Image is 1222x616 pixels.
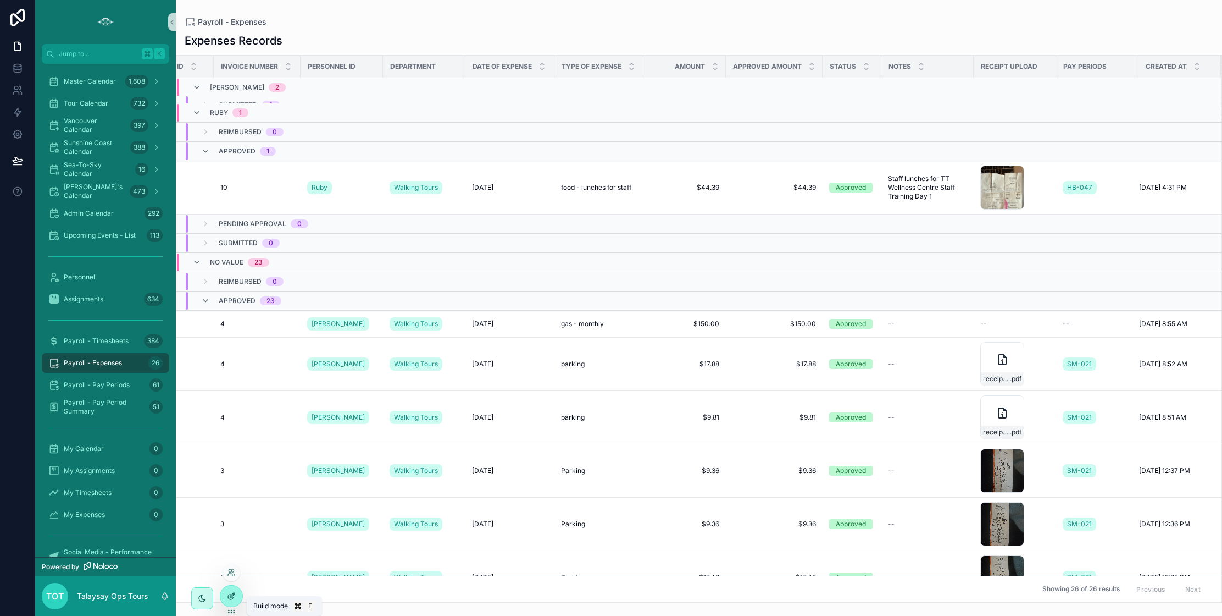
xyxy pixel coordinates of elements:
span: Social Media - Performance Tracker [64,548,158,565]
div: 0 [269,239,273,248]
span: Walking Tours [394,520,438,529]
div: Approved [836,413,866,422]
span: My Timesheets [64,488,112,497]
div: 1 [239,108,242,117]
span: .pdf [1010,428,1021,437]
a: food - lunches for staff [561,183,637,192]
a: gas - monthly [561,320,637,328]
span: Payroll - Pay Period Summary [64,398,145,416]
div: Approved [836,466,866,476]
span: My Expenses [64,510,105,519]
span: Ruby [312,183,327,192]
span: [DATE] [472,320,493,328]
a: [PERSON_NAME] [307,317,369,331]
div: 0 [297,219,302,228]
a: $17.88 [732,360,816,369]
a: [DATE] 4:31 PM [1139,183,1208,192]
span: Vancouver Calendar [64,117,126,134]
span: receipt-(37) [983,428,1010,437]
span: My Calendar [64,444,104,453]
a: Walking Tours [390,179,459,196]
div: Approved [836,519,866,529]
span: [DATE] [472,413,493,422]
a: -- [888,466,967,475]
a: My Expenses0 [42,505,169,525]
span: Payroll - Pay Periods [64,381,130,389]
span: SM-021 [1067,360,1092,369]
a: $17.88 [650,360,719,369]
div: 2 [275,83,279,92]
a: HB-047 [1063,181,1097,194]
a: Walking Tours [390,515,459,533]
a: -- [888,520,967,529]
a: $9.81 [650,413,719,422]
a: [PERSON_NAME] [307,569,376,586]
a: Upcoming Events - List113 [42,226,169,245]
a: HB-047 [1063,179,1132,196]
span: Sea-To-Sky Calendar [64,161,131,178]
a: -- [888,573,967,582]
span: Master Calendar [64,77,116,86]
a: -- [888,320,967,328]
a: [PERSON_NAME] [307,515,376,533]
a: Approved [829,413,875,422]
span: Amount [675,62,705,71]
a: SM-021 [1063,569,1132,586]
a: 4 [220,320,294,328]
a: SM-021 [1063,409,1132,426]
span: SM-021 [1067,466,1092,475]
a: Walking Tours [390,317,442,331]
span: SM-021 [1067,413,1092,422]
a: Approved [829,183,875,193]
span: Approved Amount [733,62,802,71]
a: SM-021 [1063,358,1096,371]
span: 4 [220,320,225,328]
span: Walking Tours [394,573,438,582]
span: Receipt Upload [981,62,1037,71]
a: Master Calendar1,608 [42,71,169,91]
a: 3 [220,466,294,475]
a: SM-021 [1063,355,1132,373]
div: 292 [145,207,163,220]
a: Parking [561,573,637,582]
a: Sunshine Coast Calendar388 [42,137,169,157]
div: 0 [149,508,163,521]
span: Assignments [64,295,103,304]
a: SM-021 [1063,464,1096,477]
div: 113 [147,229,163,242]
button: Jump to...K [42,44,169,64]
span: Type of Expense [562,62,621,71]
span: 4 [220,413,225,422]
span: Personnel [64,273,95,282]
span: HB-047 [1067,183,1092,192]
a: Parking [561,466,637,475]
a: 3 [220,573,294,582]
span: Payroll - Expenses [64,359,122,367]
span: Walking Tours [394,183,438,192]
a: Ruby [307,181,332,194]
span: [PERSON_NAME] [312,320,365,328]
span: Tour Calendar [64,99,108,108]
a: [PERSON_NAME] [307,462,376,480]
a: [PERSON_NAME] [307,355,376,373]
span: $9.36 [650,520,719,529]
a: Tour Calendar732 [42,94,169,113]
span: -- [888,360,895,369]
a: $9.81 [732,413,816,422]
div: Approved [836,319,866,329]
span: 10 [220,183,227,192]
span: Reimbursed [219,128,262,136]
a: [PERSON_NAME] [307,571,369,584]
a: [DATE] [472,413,548,422]
span: Walking Tours [394,360,438,369]
div: 0 [149,486,163,499]
a: [PERSON_NAME] [307,315,376,333]
div: 16 [135,163,148,176]
span: Payroll - Expenses [198,16,266,28]
a: SM-021 [1063,571,1096,584]
div: 51 [149,400,163,414]
span: Parking [561,573,585,582]
span: Invoice Number [221,62,278,71]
